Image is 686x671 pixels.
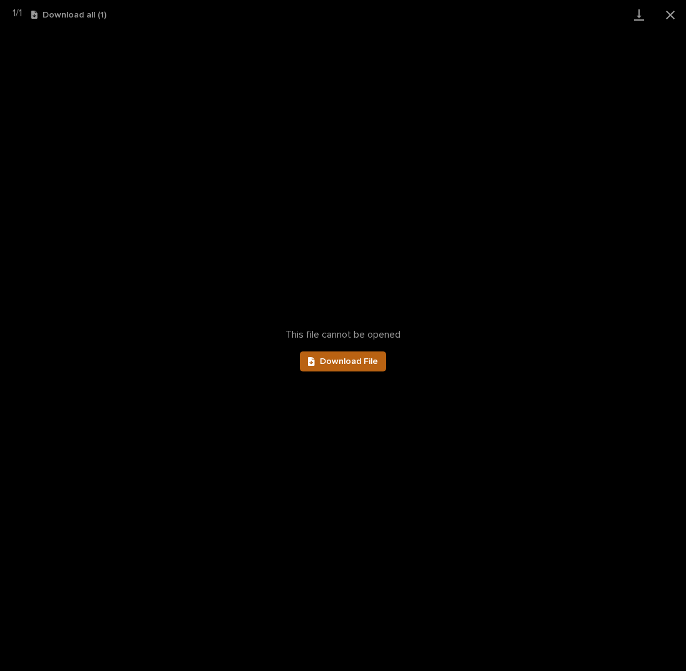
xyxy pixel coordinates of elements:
button: Download all (1) [31,11,106,19]
span: 1 [13,8,16,18]
span: This file cannot be opened [285,329,401,341]
span: Download File [320,357,378,366]
span: 1 [19,8,22,18]
a: Download File [300,351,386,371]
